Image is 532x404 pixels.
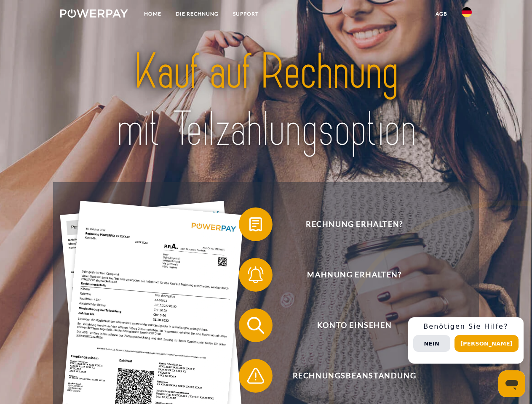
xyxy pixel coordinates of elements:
img: logo-powerpay-white.svg [60,9,128,18]
span: Rechnung erhalten? [251,207,457,241]
button: Nein [413,335,450,352]
a: agb [428,6,454,21]
a: SUPPORT [226,6,266,21]
button: [PERSON_NAME] [454,335,519,352]
iframe: Schaltfläche zum Öffnen des Messaging-Fensters [498,370,525,397]
img: qb_bell.svg [245,264,266,285]
img: title-powerpay_de.svg [80,40,452,161]
span: Rechnungsbeanstandung [251,359,457,393]
span: Konto einsehen [251,308,457,342]
img: qb_bill.svg [245,214,266,235]
img: de [462,7,472,17]
a: DIE RECHNUNG [168,6,226,21]
a: Home [137,6,168,21]
button: Mahnung erhalten? [239,258,458,292]
button: Rechnungsbeanstandung [239,359,458,393]
button: Konto einsehen [239,308,458,342]
div: Schnellhilfe [408,317,524,364]
button: Rechnung erhalten? [239,207,458,241]
img: qb_search.svg [245,315,266,336]
img: qb_warning.svg [245,365,266,386]
span: Mahnung erhalten? [251,258,457,292]
h3: Benötigen Sie Hilfe? [413,322,519,331]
